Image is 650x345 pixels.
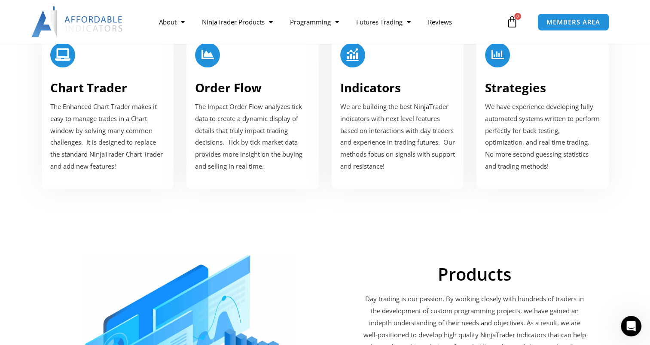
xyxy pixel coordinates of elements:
a: NinjaTrader Products [193,12,281,32]
span: MEMBERS AREA [546,19,600,25]
a: Programming [281,12,348,32]
a: MEMBERS AREA [537,13,609,31]
a: Order Flow [195,79,262,96]
img: LogoAI | Affordable Indicators – NinjaTrader [31,6,124,37]
span: The Impact Order Flow analyzes tick data to create a dynamic display of details that truly impact... [195,102,302,170]
a: Indicators [340,79,401,96]
a: Strategies [485,79,546,96]
h2: Products [362,264,587,284]
span: 0 [514,13,521,20]
a: Futures Trading [348,12,419,32]
p: We have experience developing fully automated systems written to perform perfectly for back testi... [485,101,600,172]
a: Reviews [419,12,461,32]
span: We are building the best NinjaTrader indicators with next level features based on interactions wi... [340,102,455,170]
nav: Menu [150,12,504,32]
p: The Enhanced Chart Trader makes it easy to manage trades in a Chart window by solving many common... [50,101,165,172]
iframe: Intercom live chat [621,316,641,336]
a: About [150,12,193,32]
a: 0 [493,9,531,34]
a: Chart Trader [50,79,127,96]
